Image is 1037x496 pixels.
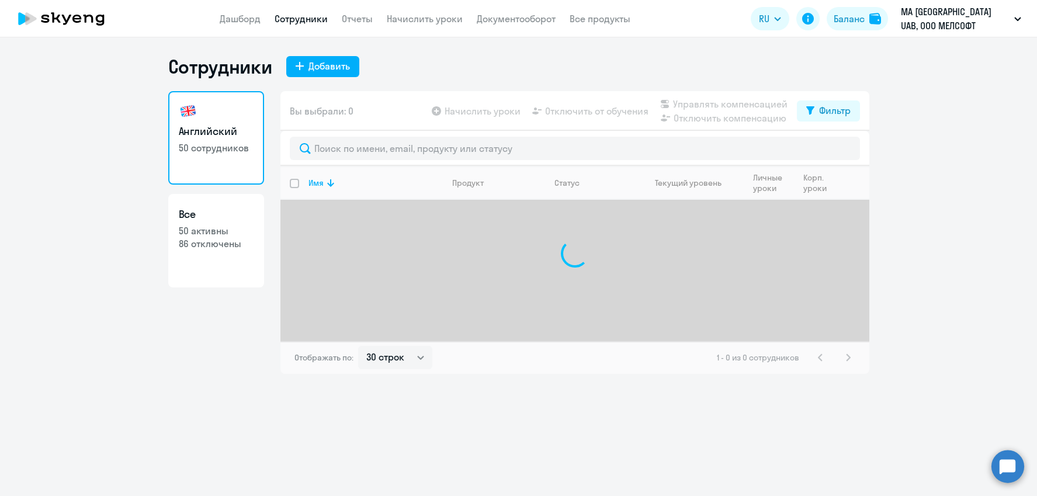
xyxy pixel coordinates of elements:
div: Баланс [834,12,865,26]
img: balance [869,13,881,25]
div: Корп. уроки [803,172,836,193]
span: Вы выбрали: 0 [290,104,353,118]
div: Добавить [308,59,350,73]
img: english [179,102,197,120]
a: Отчеты [342,13,373,25]
div: Имя [308,178,324,188]
p: 50 активны [179,224,254,237]
div: Текущий уровень [644,178,743,188]
h1: Сотрудники [168,55,272,78]
a: Документооборот [477,13,556,25]
div: Фильтр [819,103,851,117]
div: Продукт [452,178,484,188]
p: 50 сотрудников [179,141,254,154]
a: Дашборд [220,13,261,25]
p: MA [GEOGRAPHIC_DATA] UAB, ООО МЕЛСОФТ [901,5,1010,33]
a: Сотрудники [275,13,328,25]
a: Английский50 сотрудников [168,91,264,185]
button: Фильтр [797,100,860,122]
div: Статус [554,178,580,188]
button: Балансbalance [827,7,888,30]
div: Личные уроки [753,172,793,193]
h3: Все [179,207,254,222]
span: RU [759,12,769,26]
button: MA [GEOGRAPHIC_DATA] UAB, ООО МЕЛСОФТ [895,5,1027,33]
span: Отображать по: [294,352,353,363]
div: Имя [308,178,442,188]
a: Все продукты [570,13,630,25]
h3: Английский [179,124,254,139]
span: 1 - 0 из 0 сотрудников [717,352,799,363]
input: Поиск по имени, email, продукту или статусу [290,137,860,160]
div: Текущий уровень [655,178,722,188]
button: Добавить [286,56,359,77]
p: 86 отключены [179,237,254,250]
button: RU [751,7,789,30]
a: Начислить уроки [387,13,463,25]
a: Все50 активны86 отключены [168,194,264,287]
